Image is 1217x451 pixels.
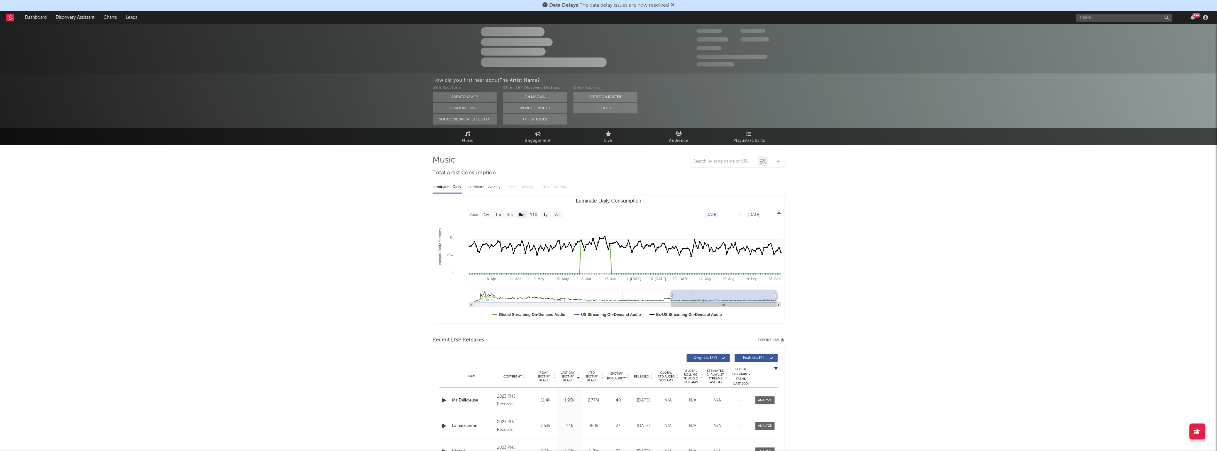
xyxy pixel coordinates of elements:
text: 6. May [533,277,544,281]
a: Dashboard [20,11,51,24]
text: Luminate Daily Consumption [576,198,641,203]
text: All [555,213,559,217]
div: 2023 PHJ Records [497,418,532,434]
text: 3m [507,213,513,217]
span: ATD Spotify Plays [583,371,600,382]
span: 100 000 [697,46,722,50]
span: 50 000 000 Monthly Listeners [697,55,768,59]
span: Audience [669,137,689,145]
text: 5k [450,236,454,240]
button: Other [573,103,637,113]
div: 1.93k [559,397,580,404]
span: Jump Score: 85.0 [697,62,734,66]
text: 3. Jun [581,277,591,281]
button: Features(4) [735,354,778,362]
text: Ex-US Streaming On-Demand Audio [656,312,722,317]
div: Luminate - Daily [433,182,462,193]
a: Ma Délicieuse [452,397,494,404]
div: 2.77M [583,397,604,404]
button: 99+ [1191,15,1195,20]
span: Originals ( 22 ) [691,356,720,360]
text: Global Streaming On-Demand Audio [499,312,565,317]
span: 100 000 [740,29,765,33]
text: [DATE] [748,212,761,217]
button: Sodatone Emails [433,103,497,113]
span: Features ( 4 ) [739,356,768,360]
input: Search for artists [1076,14,1172,22]
span: Estimated % Playlist Streams Last Day [707,369,724,384]
text: 1w [484,213,489,217]
a: La parisienne [452,423,494,429]
text: 20. May [556,277,569,281]
span: Live [605,137,613,145]
div: Name [452,374,494,379]
text: 1. [DATE] [626,277,641,281]
text: → [738,212,742,217]
input: Search by song name or URL [691,159,758,164]
button: Sodatone Snowflake Data [433,114,497,125]
div: N/A [658,423,679,429]
div: N/A [707,397,728,404]
span: Global ATD Audio Streams [658,371,675,382]
svg: Luminate Daily Consumption [433,195,784,323]
span: Dismiss [671,3,675,8]
span: : The data delay issues are now resolved [549,3,669,8]
div: 2023 PHJ Records [497,393,532,408]
div: With Sodatone [433,84,497,92]
div: Luminate - Weekly [469,182,502,193]
button: Export CSV [758,338,785,342]
div: 1.1k [559,423,580,429]
text: 1m [495,213,501,217]
div: N/A [682,397,704,404]
div: 37 [607,423,630,429]
div: 7.53k [535,423,556,429]
div: Other Sources [573,84,637,92]
span: Total Artist Consumption [433,169,496,177]
button: Sodatone App [433,92,497,102]
div: N/A [707,423,728,429]
span: 7 Day Spotify Plays [535,371,552,382]
div: Global Streaming Trend (Last 60D) [731,367,751,386]
button: Artist on Roster [573,92,637,102]
div: [DATE] [633,423,654,429]
span: 300 000 [697,29,722,33]
span: Copyright [503,375,522,378]
text: Luminate Daily Streams [438,228,442,268]
span: Engagement [526,137,551,145]
text: YTD [530,213,537,217]
span: Recent DSP Releases [433,336,485,344]
button: Originals(22) [687,354,730,362]
span: 50 000 000 [697,37,729,42]
div: 989k [583,423,604,429]
div: 11.4k [535,397,556,404]
span: Last Day Spotify Plays [559,371,576,382]
button: Other Tools [503,114,567,125]
text: 17. Jun [604,277,616,281]
span: Music [462,137,474,145]
text: 22. Apr [510,277,521,281]
button: Word Of Mouth [503,103,567,113]
text: 0 [451,270,453,274]
text: 12. Aug [699,277,711,281]
a: Audience [644,128,714,145]
span: Data Delays [549,3,578,8]
text: US Streaming On-Demand Audio [581,312,641,317]
div: [DATE] [633,397,654,404]
text: 2.5k [447,253,454,257]
text: 6m [519,213,524,217]
text: 1y [543,213,548,217]
span: Released [634,375,649,378]
a: Engagement [503,128,573,145]
a: Playlists/Charts [714,128,785,145]
text: Zoom [470,213,479,217]
div: N/A [682,423,704,429]
text: 26. Aug [723,277,734,281]
a: Music [433,128,503,145]
text: 9. Sep [747,277,757,281]
span: 1 000 000 [740,37,769,42]
span: Playlists/Charts [733,137,765,145]
text: 8. Apr [487,277,496,281]
text: 23. Sep [768,277,780,281]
